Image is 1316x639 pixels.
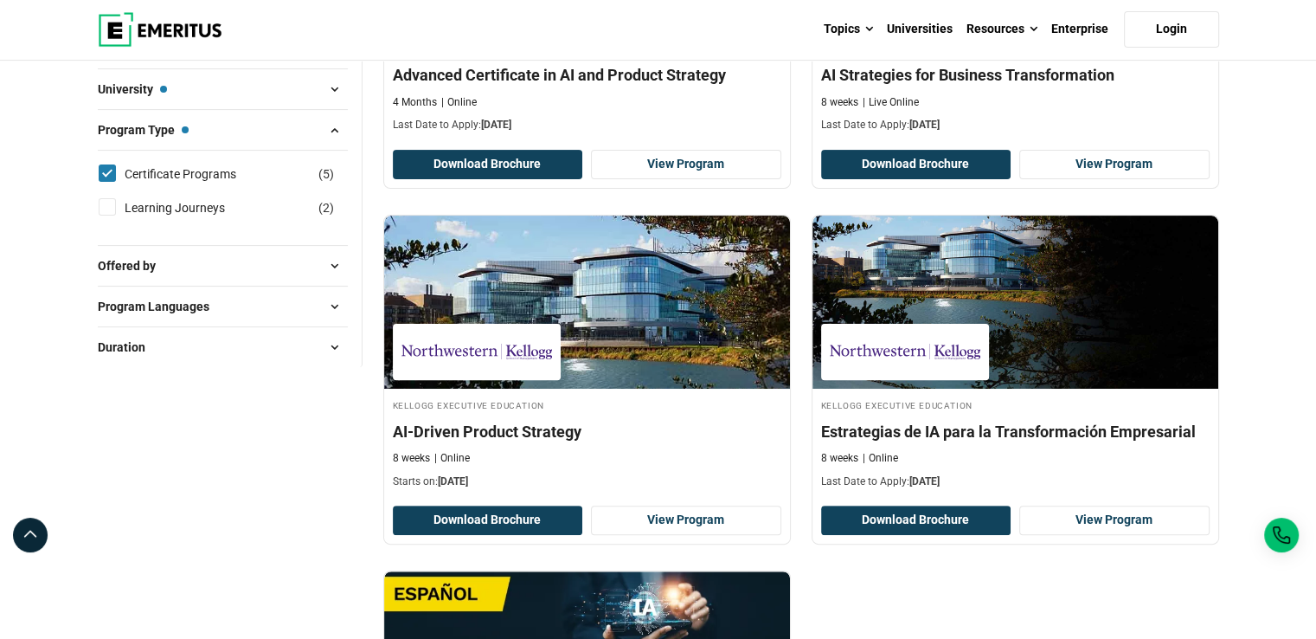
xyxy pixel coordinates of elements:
[812,216,1218,389] img: Estrategias de IA para la Transformación Empresarial | Online AI and Machine Learning Course
[821,397,1210,412] h4: Kellogg Executive Education
[318,198,334,217] span: ( )
[393,451,430,466] p: 8 weeks
[821,150,1011,179] button: Download Brochure
[812,216,1218,498] a: AI and Machine Learning Course by Kellogg Executive Education - September 11, 2025 Kellogg Execut...
[481,119,511,131] span: [DATE]
[393,506,583,535] button: Download Brochure
[393,397,781,412] h4: Kellogg Executive Education
[384,216,790,389] img: AI-Driven Product Strategy | Online AI and Machine Learning Course
[393,95,437,110] p: 4 Months
[98,256,170,275] span: Offered by
[821,506,1011,535] button: Download Brochure
[821,474,1210,489] p: Last Date to Apply:
[1019,506,1210,535] a: View Program
[98,338,159,357] span: Duration
[909,119,940,131] span: [DATE]
[591,150,781,179] a: View Program
[441,95,477,110] p: Online
[821,64,1210,86] h4: AI Strategies for Business Transformation
[438,475,468,487] span: [DATE]
[318,165,334,184] span: ( )
[98,76,348,102] button: University
[863,95,919,110] p: Live Online
[98,120,189,139] span: Program Type
[125,165,271,184] a: Certificate Programs
[323,167,330,181] span: 5
[1019,150,1210,179] a: View Program
[434,451,470,466] p: Online
[125,198,260,217] a: Learning Journeys
[821,118,1210,132] p: Last Date to Apply:
[821,451,858,466] p: 8 weeks
[323,201,330,215] span: 2
[821,95,858,110] p: 8 weeks
[830,332,980,371] img: Kellogg Executive Education
[909,475,940,487] span: [DATE]
[393,150,583,179] button: Download Brochure
[1124,11,1219,48] a: Login
[401,332,552,371] img: Kellogg Executive Education
[591,506,781,535] a: View Program
[393,474,781,489] p: Starts on:
[98,253,348,279] button: Offered by
[821,421,1210,442] h4: Estrategias de IA para la Transformación Empresarial
[98,294,348,319] button: Program Languages
[863,451,898,466] p: Online
[393,64,781,86] h4: Advanced Certificate in AI and Product Strategy
[98,334,348,360] button: Duration
[98,117,348,143] button: Program Type
[393,118,781,132] p: Last Date to Apply:
[393,421,781,442] h4: AI-Driven Product Strategy
[384,216,790,498] a: AI and Machine Learning Course by Kellogg Executive Education - October 30, 2025 Kellogg Executiv...
[98,80,167,99] span: University
[98,297,223,316] span: Program Languages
